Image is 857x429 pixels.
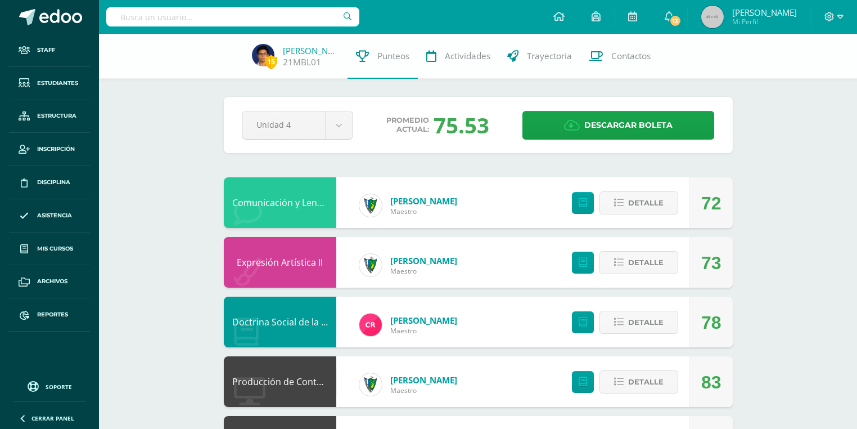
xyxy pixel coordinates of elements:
[628,252,664,273] span: Detalle
[283,45,339,56] a: [PERSON_NAME]
[732,7,797,18] span: [PERSON_NAME]
[584,111,673,139] span: Descargar boleta
[580,34,659,79] a: Contactos
[9,166,90,199] a: Disciplina
[628,312,664,333] span: Detalle
[390,207,457,216] span: Maestro
[232,376,384,388] a: Producción de Contenidos Digitales
[390,326,457,336] span: Maestro
[390,266,457,276] span: Maestro
[348,34,418,79] a: Punteos
[701,357,721,408] div: 83
[237,256,323,269] a: Expresión Artística II
[9,100,90,133] a: Estructura
[359,314,382,336] img: 866c3f3dc5f3efb798120d7ad13644d9.png
[224,297,336,347] div: Doctrina Social de la Iglesia
[37,310,68,319] span: Reportes
[9,133,90,166] a: Inscripción
[359,194,382,217] img: 9f174a157161b4ddbe12118a61fed988.png
[390,255,457,266] a: [PERSON_NAME]
[232,316,418,328] a: Doctrina Social de la [DEMOGRAPHIC_DATA]
[390,386,457,395] span: Maestro
[377,50,409,62] span: Punteos
[359,254,382,276] img: 9f174a157161b4ddbe12118a61fed988.png
[224,356,336,407] div: Producción de Contenidos Digitales
[9,67,90,100] a: Estudiantes
[701,238,721,288] div: 73
[37,145,75,154] span: Inscripción
[9,199,90,233] a: Asistencia
[37,111,76,120] span: Estructura
[37,277,67,286] span: Archivos
[628,372,664,392] span: Detalle
[418,34,499,79] a: Actividades
[9,265,90,298] a: Archivos
[390,374,457,386] a: [PERSON_NAME]
[283,56,321,68] a: 21MBL01
[256,111,312,138] span: Unidad 4
[46,383,72,391] span: Soporte
[224,237,336,288] div: Expresión Artística II
[37,178,70,187] span: Disciplina
[252,44,274,66] img: e97df84fd368c9424c56af0c99ff3ce2.png
[37,79,78,88] span: Estudiantes
[9,298,90,332] a: Reportes
[386,116,429,134] span: Promedio actual:
[9,233,90,266] a: Mis cursos
[499,34,580,79] a: Trayectoria
[37,211,72,220] span: Asistencia
[390,195,457,207] a: [PERSON_NAME]
[265,55,277,69] span: 15
[37,244,73,253] span: Mis cursos
[701,297,721,348] div: 78
[445,50,490,62] span: Actividades
[232,196,379,209] a: Comunicación y Lenguaje L3 Inglés
[359,373,382,396] img: 9f174a157161b4ddbe12118a61fed988.png
[701,6,724,28] img: 45x45
[701,178,721,229] div: 72
[732,17,797,26] span: Mi Perfil
[628,193,664,213] span: Detalle
[434,110,489,140] span: 75.53
[13,378,85,394] a: Soporte
[599,191,678,214] button: Detalle
[31,414,74,422] span: Cerrar panel
[599,251,678,274] button: Detalle
[522,111,714,140] a: Descargar boleta
[599,370,678,394] button: Detalle
[527,50,572,62] span: Trayectoria
[106,7,359,26] input: Busca un usuario...
[611,50,651,62] span: Contactos
[224,177,336,228] div: Comunicación y Lenguaje L3 Inglés
[9,34,90,67] a: Staff
[390,315,457,326] a: [PERSON_NAME]
[599,311,678,334] button: Detalle
[669,15,682,27] span: 13
[242,111,353,139] a: Unidad 4
[37,46,55,55] span: Staff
